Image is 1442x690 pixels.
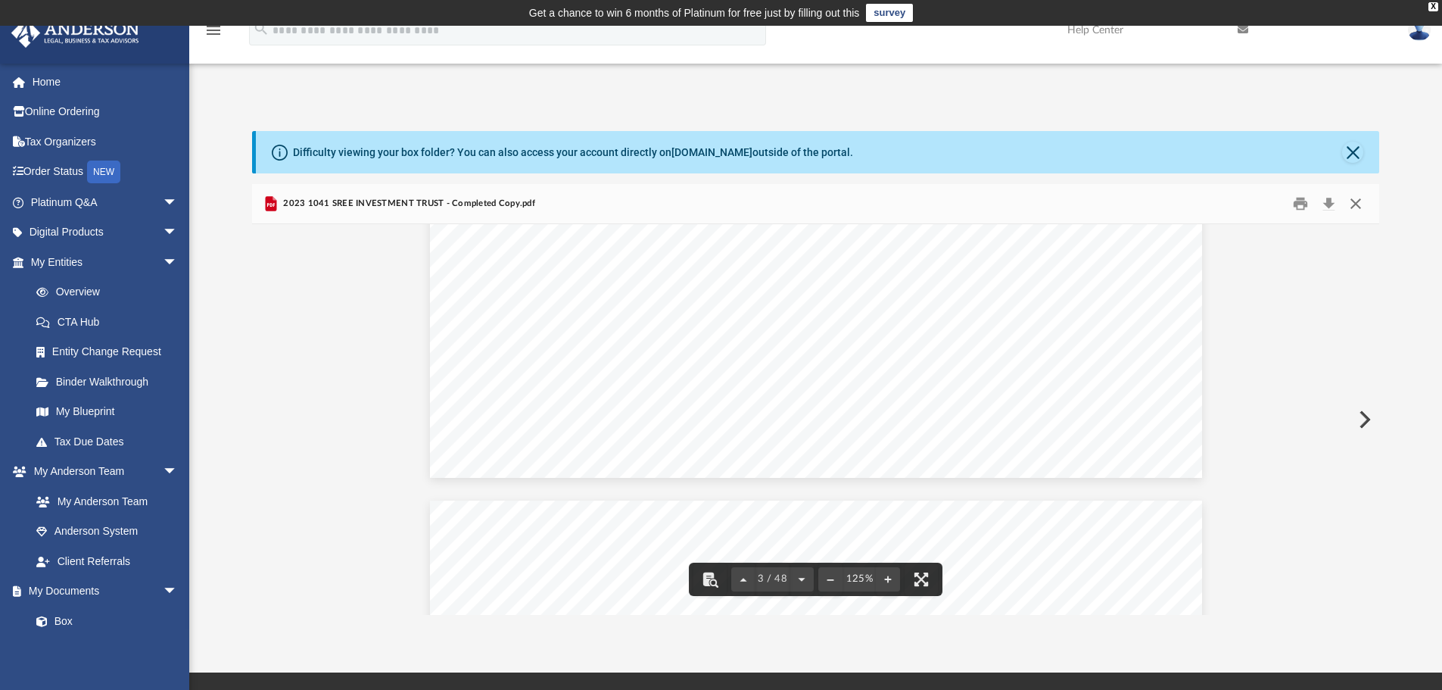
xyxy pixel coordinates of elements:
div: Document Viewer [252,224,1380,615]
span: arrow_drop_down [163,457,193,488]
a: Tax Due Dates [21,426,201,457]
div: File preview [252,224,1380,615]
div: Preview [252,184,1380,615]
button: Toggle findbar [693,563,727,596]
a: [DOMAIN_NAME] [671,146,752,158]
a: survey [866,4,913,22]
div: close [1428,2,1438,11]
a: My Anderson Team [21,486,185,517]
i: menu [204,21,223,39]
button: Next page [790,563,814,596]
a: Platinum Q&Aarrow_drop_down [11,187,201,217]
span: arrow_drop_down [163,217,193,248]
a: Digital Productsarrow_drop_down [11,217,201,248]
div: NEW [87,161,120,183]
button: Zoom out [818,563,842,596]
a: Tax Organizers [11,126,201,157]
a: Order StatusNEW [11,157,201,188]
a: CTA Hub [21,307,201,337]
span: arrow_drop_down [163,576,193,607]
img: Anderson Advisors Platinum Portal [7,18,144,48]
a: My Entitiesarrow_drop_down [11,247,201,277]
a: Client Referrals [21,546,193,576]
div: Difficulty viewing your box folder? You can also access your account directly on outside of the p... [293,145,853,161]
div: Current zoom level [842,574,876,584]
a: Box [21,606,185,636]
a: menu [204,29,223,39]
a: My Documentsarrow_drop_down [11,576,193,607]
button: Close [1342,142,1363,163]
button: Enter fullscreen [905,563,938,596]
button: Zoom in [876,563,900,596]
a: My Blueprint [21,397,193,427]
button: Next File [1347,398,1380,441]
a: Entity Change Request [21,337,201,367]
div: Get a chance to win 6 months of Platinum for free just by filling out this [529,4,860,22]
a: Anderson System [21,517,193,547]
a: Meeting Minutes [21,636,193,667]
span: 2023 1041 SREE INVESTMENT TRUST - Completed Copy.pdf [280,197,535,211]
span: arrow_drop_down [163,187,193,218]
img: User Pic [1408,19,1431,41]
a: My Anderson Teamarrow_drop_down [11,457,193,487]
a: Home [11,67,201,97]
span: 3 / 48 [755,574,790,584]
a: Overview [21,277,201,308]
a: Online Ordering [11,97,201,127]
button: Download [1315,192,1342,216]
button: Previous page [731,563,755,596]
span: arrow_drop_down [163,247,193,278]
button: Close [1342,192,1369,216]
button: 3 / 48 [755,563,790,596]
button: Print [1285,192,1316,216]
a: Binder Walkthrough [21,367,201,397]
i: search [253,20,269,37]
